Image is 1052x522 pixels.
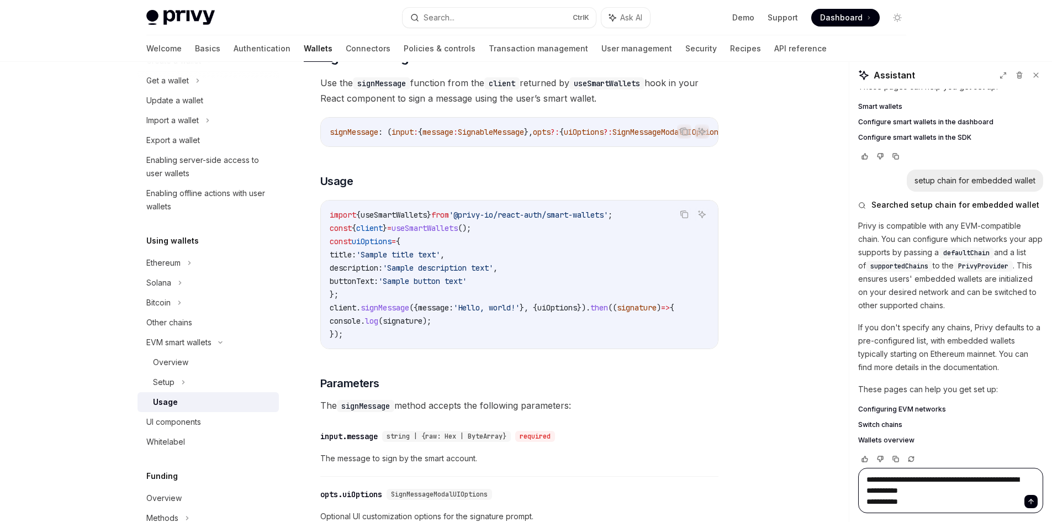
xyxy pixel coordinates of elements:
span: Smart wallets [858,102,902,111]
span: => [661,303,670,313]
button: Search...CtrlK [403,8,596,28]
span: signMessage [361,303,409,313]
span: Assistant [874,68,915,82]
a: Demo [732,12,754,23]
button: Ask AI [601,8,650,28]
div: Overview [153,356,188,369]
span: signMessage [330,127,378,137]
span: , [440,250,445,260]
button: Searched setup chain for embedded wallet [858,199,1043,210]
span: { [352,223,356,233]
div: setup chain for embedded wallet [914,175,1035,186]
span: : [414,127,418,137]
span: const [330,223,352,233]
a: Overview [138,488,279,508]
div: Bitcoin [146,296,171,309]
span: = [392,236,396,246]
span: message [422,127,453,137]
span: signature [617,303,657,313]
span: SignMessageModalUIOptions [612,127,723,137]
code: signMessage [353,77,410,89]
span: } [383,223,387,233]
span: Usage [320,173,353,189]
a: Welcome [146,35,182,62]
span: from [431,210,449,220]
span: (( [608,303,617,313]
div: Enabling server-side access to user wallets [146,154,272,180]
span: : ( [378,127,392,137]
h5: Using wallets [146,234,199,247]
div: Whitelabel [146,435,185,449]
code: signMessage [337,400,394,412]
span: }, [524,127,533,137]
div: Search... [424,11,454,24]
a: Wallets overview [858,436,1043,445]
a: Update a wallet [138,91,279,110]
a: Enabling offline actions with user wallets [138,183,279,217]
span: PrivyProvider [958,262,1008,271]
a: Dashboard [811,9,880,27]
span: uiOptions [352,236,392,246]
span: uiOptions [564,127,604,137]
a: Transaction management [489,35,588,62]
div: Update a wallet [146,94,203,107]
span: 'Hello, world!' [453,303,520,313]
a: Policies & controls [404,35,475,62]
span: The message to sign by the smart account. [320,452,718,465]
span: , [493,263,498,273]
span: 'Sample button text' [378,276,467,286]
a: Security [685,35,717,62]
span: const [330,236,352,246]
span: Wallets overview [858,436,914,445]
div: EVM smart wallets [146,336,212,349]
span: }; [330,289,339,299]
button: Send message [1024,495,1038,508]
span: ?: [551,127,559,137]
span: useSmartWallets [361,210,427,220]
code: useSmartWallets [569,77,644,89]
span: : [453,127,458,137]
p: These pages can help you get set up: [858,383,1043,396]
span: ; [608,210,612,220]
span: { [396,236,400,246]
span: log [365,316,378,326]
div: opts.uiOptions [320,489,382,500]
span: then [590,303,608,313]
span: Use the function from the returned by hook in your React component to sign a message using the us... [320,75,718,106]
span: { [559,127,564,137]
div: Import a wallet [146,114,199,127]
div: Solana [146,276,171,289]
a: Whitelabel [138,432,279,452]
button: Ask AI [695,207,709,222]
a: Support [768,12,798,23]
p: Privy is compatible with any EVM-compatible chain. You can configure which networks your app supp... [858,219,1043,312]
div: input.message [320,431,378,442]
span: Ctrl K [573,13,589,22]
img: light logo [146,10,215,25]
span: Switch chains [858,420,902,429]
span: . [356,303,361,313]
span: client [356,223,383,233]
span: (); [458,223,471,233]
span: signature [383,316,422,326]
span: Configuring EVM networks [858,405,946,414]
span: ({ [409,303,418,313]
span: client [330,303,356,313]
a: Other chains [138,313,279,333]
a: Export a wallet [138,130,279,150]
span: { [418,127,422,137]
a: Connectors [346,35,390,62]
span: description: [330,263,383,273]
span: Configure smart wallets in the SDK [858,133,971,142]
span: Searched setup chain for embedded wallet [871,199,1039,210]
div: Other chains [146,316,192,329]
a: Basics [195,35,220,62]
span: buttonText: [330,276,378,286]
a: Smart wallets [858,102,1043,111]
span: message: [418,303,453,313]
p: If you don't specify any chains, Privy defaults to a pre-configured list, with embedded wallets t... [858,321,1043,374]
button: Toggle dark mode [889,9,906,27]
button: Copy the contents from the code block [677,207,691,222]
a: Wallets [304,35,332,62]
span: ( [378,316,383,326]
